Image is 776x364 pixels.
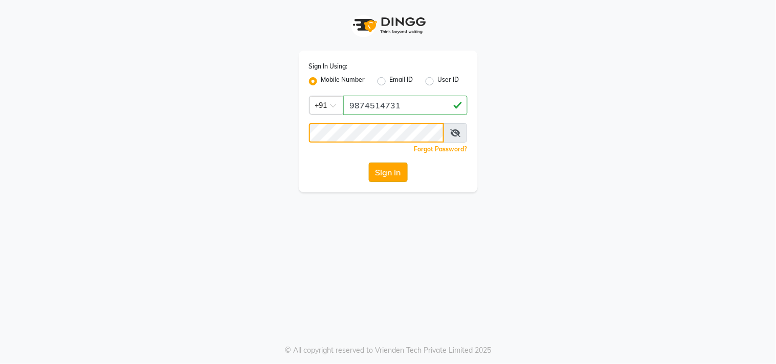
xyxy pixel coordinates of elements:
[309,123,445,143] input: Username
[347,10,429,40] img: logo1.svg
[309,62,348,71] label: Sign In Using:
[390,75,413,87] label: Email ID
[369,163,408,182] button: Sign In
[414,145,468,153] a: Forgot Password?
[438,75,459,87] label: User ID
[343,96,468,115] input: Username
[321,75,365,87] label: Mobile Number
